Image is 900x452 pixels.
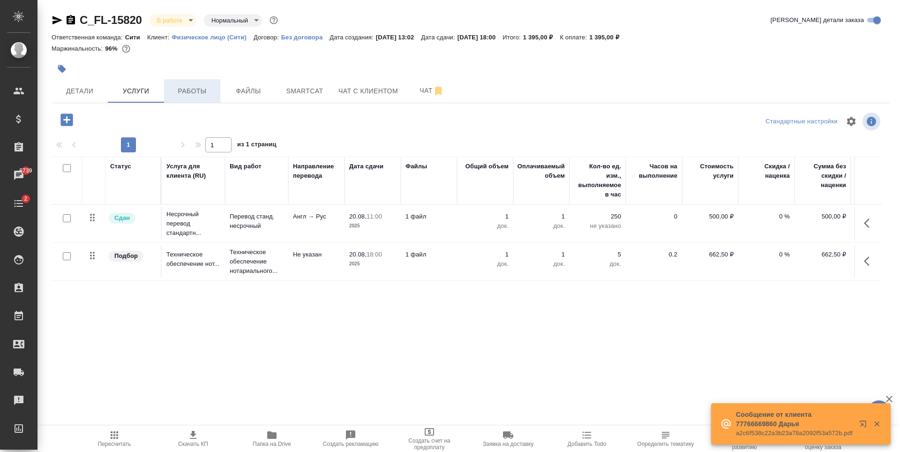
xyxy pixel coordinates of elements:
button: Добавить услугу [54,110,80,129]
div: В работе [204,14,262,27]
p: Подбор [114,251,138,261]
p: 500,00 ₽ [687,212,734,221]
p: Дата сдачи: [421,34,457,41]
button: Добавить тэг [52,59,72,79]
p: Договор: [254,34,281,41]
span: Файлы [226,85,271,97]
div: Кол-во ед. изм., выполняемое в час [574,162,621,199]
div: Часов на выполнение [630,162,677,181]
a: C_FL-15820 [80,14,142,26]
p: 5 [574,250,621,259]
div: Скидка / наценка [743,162,790,181]
p: 2025 [349,259,396,269]
button: 41.33 RUB; [120,43,132,55]
p: док. [574,259,621,269]
p: К оплате: [560,34,589,41]
p: 662,50 ₽ [799,250,846,259]
p: Сообщение от клиента 77766669860 Дарья [736,410,853,429]
p: док. [518,221,565,231]
td: 0 [626,207,682,240]
div: Стоимость услуги [687,162,734,181]
p: 250 [574,212,621,221]
span: Посмотреть информацию [862,113,882,130]
button: Показать кнопки [858,212,881,234]
div: split button [763,114,840,129]
p: 1 [518,250,565,259]
p: Сити [125,34,147,41]
p: 1 395,00 ₽ [523,34,560,41]
p: 2025 [349,221,396,231]
p: 0 % [743,250,790,259]
a: Без договора [281,33,330,41]
span: из 1 страниц [237,139,277,152]
p: Перевод станд. несрочный [230,212,284,231]
div: Оплачиваемый объем [517,162,565,181]
p: 1 395,00 ₽ [589,34,626,41]
p: [DATE] 13:02 [376,34,421,41]
a: Физическое лицо (Сити) [172,33,254,41]
span: Настроить таблицу [840,110,862,133]
svg: Отписаться [433,85,444,97]
p: Физическое лицо (Сити) [172,34,254,41]
span: 6739 [14,166,37,175]
span: Чат [409,85,454,97]
button: Закрыть [867,420,886,428]
p: не указано [574,221,621,231]
p: Дата создания: [330,34,375,41]
div: Дата сдачи [349,162,383,171]
p: 0 % [743,212,790,221]
a: 2 [2,192,35,215]
p: 500,00 ₽ [799,212,846,221]
p: 1 файл [405,250,452,259]
button: Скопировать ссылку для ЯМессенджера [52,15,63,26]
button: Показать кнопки [858,250,881,272]
button: Открыть в новой вкладке [854,414,876,437]
div: В работе [150,14,196,27]
div: Услуга для клиента (RU) [166,162,220,181]
p: 1 [518,212,565,221]
p: Итого: [502,34,523,41]
span: 2 [18,194,33,203]
button: Доп статусы указывают на важность/срочность заказа [268,14,280,26]
p: Несрочный перевод стандартн... [166,210,220,238]
p: Клиент: [147,34,172,41]
p: док. [462,259,509,269]
span: Работы [170,85,215,97]
div: Направление перевода [293,162,340,181]
p: Ответственная команда: [52,34,125,41]
p: док. [462,221,509,231]
p: Маржинальность: [52,45,105,52]
p: Техническое обеспечение нот... [166,250,220,269]
div: Вид работ [230,162,262,171]
p: 662,50 ₽ [687,250,734,259]
p: 1 [462,250,509,259]
p: Техническое обеспечение нотариального... [230,248,284,276]
div: Сумма без скидки / наценки [799,162,846,190]
span: Smartcat [282,85,327,97]
p: 20.08, [349,251,367,258]
p: Сдан [114,213,130,223]
div: Статус [110,162,131,171]
button: 🙏 [867,400,891,424]
p: Без договора [281,34,330,41]
a: 6739 [2,164,35,187]
p: док. [518,259,565,269]
p: 20.08, [349,213,367,220]
span: [PERSON_NAME] детали заказа [771,15,864,25]
p: Не указан [293,250,340,259]
p: [DATE] 18:00 [457,34,503,41]
p: 11:00 [367,213,382,220]
div: Общий объем [465,162,509,171]
p: 96% [105,45,120,52]
span: Чат с клиентом [338,85,398,97]
span: Услуги [113,85,158,97]
p: a2c6f538c22a3b23a78a2092f53a572b.pdf [736,429,853,438]
p: 18:00 [367,251,382,258]
p: Англ → Рус [293,212,340,221]
span: Детали [57,85,102,97]
button: Нормальный [209,16,251,24]
td: 0.2 [626,245,682,278]
div: Файлы [405,162,427,171]
p: 1 файл [405,212,452,221]
button: Скопировать ссылку [65,15,76,26]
